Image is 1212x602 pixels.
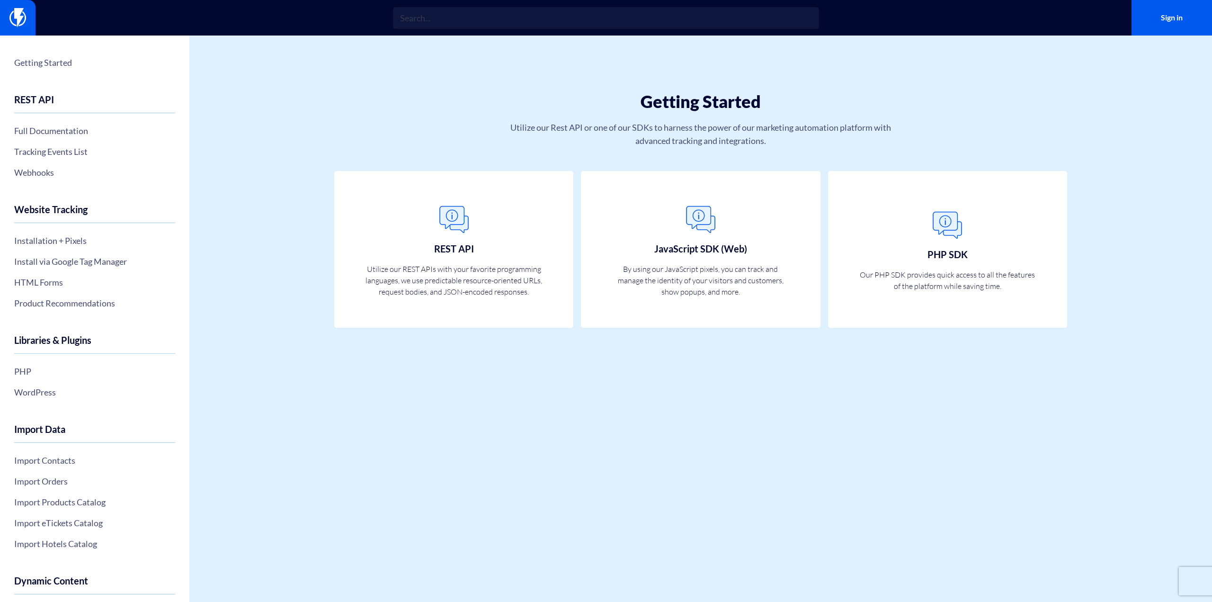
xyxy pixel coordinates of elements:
[14,233,175,249] a: Installation + Pixels
[14,295,175,311] a: Product Recommendations
[14,424,175,443] h4: Import Data
[928,207,966,244] img: General.png
[14,94,175,113] h4: REST API
[611,263,791,297] p: By using our JavaScript pixels, you can track and manage the identity of your visitors and custom...
[828,171,1068,328] a: PHP SDK Our PHP SDK provides quick access to all the features of the platform while saving time.
[14,274,175,290] a: HTML Forms
[14,253,175,270] a: Install via Google Tag Manager
[14,473,175,489] a: Import Orders
[14,384,175,400] a: WordPress
[14,536,175,552] a: Import Hotels Catalog
[14,494,175,510] a: Import Products Catalog
[14,54,175,71] a: Getting Started
[14,575,175,594] h4: Dynamic Content
[493,121,908,147] p: Utilize our Rest API or one of our SDKs to harness the power of our marketing automation platform...
[14,123,175,139] a: Full Documentation
[393,7,819,29] input: Search...
[334,171,574,328] a: REST API Utilize our REST APIs with your favorite programming languages, we use predictable resou...
[355,92,1046,111] h1: Getting Started
[858,269,1037,292] p: Our PHP SDK provides quick access to all the features of the platform while saving time.
[14,204,175,223] h4: Website Tracking
[654,243,747,254] h3: JavaScript SDK (Web)
[14,363,175,379] a: PHP
[14,144,175,160] a: Tracking Events List
[435,201,473,239] img: General.png
[364,263,544,297] p: Utilize our REST APIs with your favorite programming languages, we use predictable resource-orien...
[14,452,175,468] a: Import Contacts
[14,164,175,180] a: Webhooks
[581,171,820,328] a: JavaScript SDK (Web) By using our JavaScript pixels, you can track and manage the identity of you...
[14,515,175,531] a: Import eTickets Catalog
[14,335,175,354] h4: Libraries & Plugins
[927,249,968,260] h3: PHP SDK
[682,201,720,239] img: General.png
[434,243,474,254] h3: REST API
